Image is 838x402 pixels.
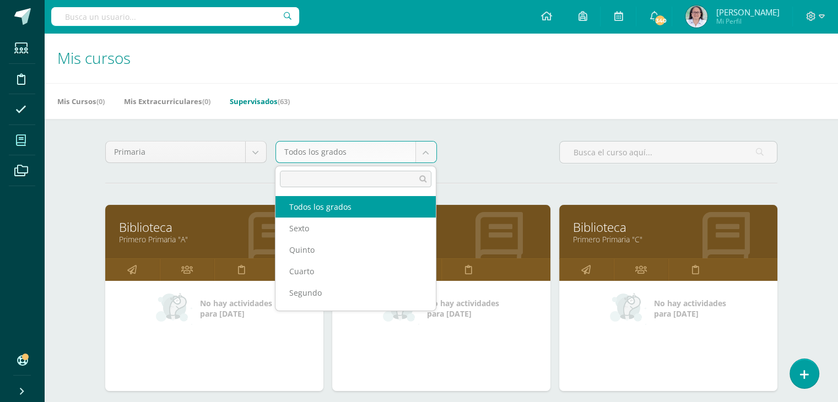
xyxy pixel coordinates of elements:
[275,303,436,325] div: Primero
[275,282,436,303] div: Segundo
[275,239,436,260] div: Quinto
[275,218,436,239] div: Sexto
[275,260,436,282] div: Cuarto
[275,196,436,218] div: Todos los grados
